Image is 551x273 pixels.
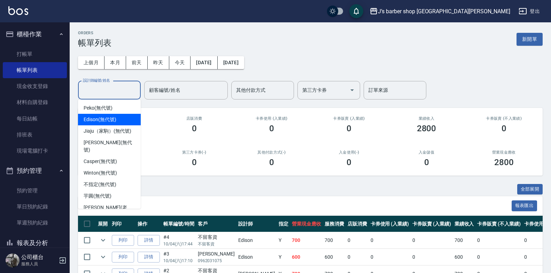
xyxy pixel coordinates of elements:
[512,200,537,211] button: 報表匯出
[475,216,522,232] th: 卡券販賣 (不入業績)
[277,216,290,232] th: 指定
[475,249,522,265] td: 0
[3,143,67,159] a: 現場電腦打卡
[198,250,235,258] div: [PERSON_NAME]
[474,116,534,121] h2: 卡券販賣 (不入業績)
[396,116,457,121] h2: 業績收入
[21,261,57,267] p: 服務人員
[323,216,346,232] th: 服務消費
[112,252,134,263] button: 列印
[148,56,169,69] button: 昨天
[349,4,363,18] button: save
[3,62,67,78] a: 帳單列表
[319,116,379,121] h2: 卡券販賣 (入業績)
[277,249,290,265] td: Y
[84,181,116,188] span: 不指定 (無代號)
[98,235,108,245] button: expand row
[78,38,111,48] h3: 帳單列表
[3,25,67,43] button: 櫃檯作業
[3,215,67,231] a: 單週預約紀錄
[424,157,429,167] h3: 0
[411,249,453,265] td: 0
[474,150,534,155] h2: 營業現金應收
[236,232,277,249] td: Edison
[3,183,67,199] a: 預約管理
[98,252,108,262] button: expand row
[241,150,302,155] h2: 其他付款方式(-)
[162,232,196,249] td: #4
[277,232,290,249] td: Y
[347,124,351,133] h3: 0
[319,150,379,155] h2: 入金使用(-)
[269,124,274,133] h3: 0
[84,169,117,177] span: Winton (無代號)
[290,232,323,249] td: 700
[396,150,457,155] h2: 入金儲值
[138,252,160,263] a: 詳情
[236,249,277,265] td: Edison
[104,56,126,69] button: 本月
[162,249,196,265] td: #3
[192,124,197,133] h3: 0
[236,216,277,232] th: 設計師
[3,162,67,180] button: 預約管理
[516,5,543,18] button: 登出
[517,184,543,195] button: 全部展開
[83,78,110,83] label: 設計師編號/姓名
[512,202,537,209] a: 報表匯出
[411,216,453,232] th: 卡券販賣 (入業績)
[163,241,194,247] p: 10/04 (六) 17:44
[369,249,411,265] td: 0
[3,78,67,94] a: 現金收支登錄
[163,258,194,264] p: 10/04 (六) 17:10
[164,116,224,121] h2: 店販消費
[169,56,191,69] button: 今天
[347,84,358,96] button: Open
[162,216,196,232] th: 帳單編號/時間
[96,216,110,232] th: 展開
[323,232,346,249] td: 700
[502,124,506,133] h3: 0
[84,204,135,219] span: [PERSON_NAME](老派） (無代號)
[198,258,235,264] p: 0962031075
[517,33,543,46] button: 新開單
[84,158,117,165] span: Casper (無代號)
[3,111,67,127] a: 每日結帳
[196,216,236,232] th: 客戶
[110,216,136,232] th: 列印
[453,232,476,249] td: 700
[3,94,67,110] a: 材料自購登錄
[84,116,116,123] span: Edison (無代號)
[367,4,513,19] button: J’s barber shop [GEOGRAPHIC_DATA][PERSON_NAME]
[84,127,131,135] span: Jiaju（家駒） (無代號)
[290,249,323,265] td: 600
[86,202,512,209] span: 訂單列表
[346,249,369,265] td: 0
[522,232,551,249] td: 0
[517,36,543,42] a: 新開單
[3,127,67,143] a: 排班表
[84,104,112,112] span: Peko (無代號)
[198,234,235,241] div: 不留客資
[378,7,510,16] div: J’s barber shop [GEOGRAPHIC_DATA][PERSON_NAME]
[369,216,411,232] th: 卡券使用 (入業績)
[198,241,235,247] p: 不留客資
[218,56,244,69] button: [DATE]
[323,249,346,265] td: 600
[241,116,302,121] h2: 卡券使用 (入業績)
[112,235,134,246] button: 列印
[84,139,135,154] span: [PERSON_NAME] (無代號)
[8,6,28,15] img: Logo
[347,157,351,167] h3: 0
[411,232,453,249] td: 0
[522,249,551,265] td: 0
[192,157,197,167] h3: 0
[3,199,67,215] a: 單日預約紀錄
[417,124,436,133] h3: 2800
[126,56,148,69] button: 前天
[453,216,476,232] th: 業績收入
[290,216,323,232] th: 營業現金應收
[475,232,522,249] td: 0
[21,254,57,261] h5: 公司櫃台
[453,249,476,265] td: 600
